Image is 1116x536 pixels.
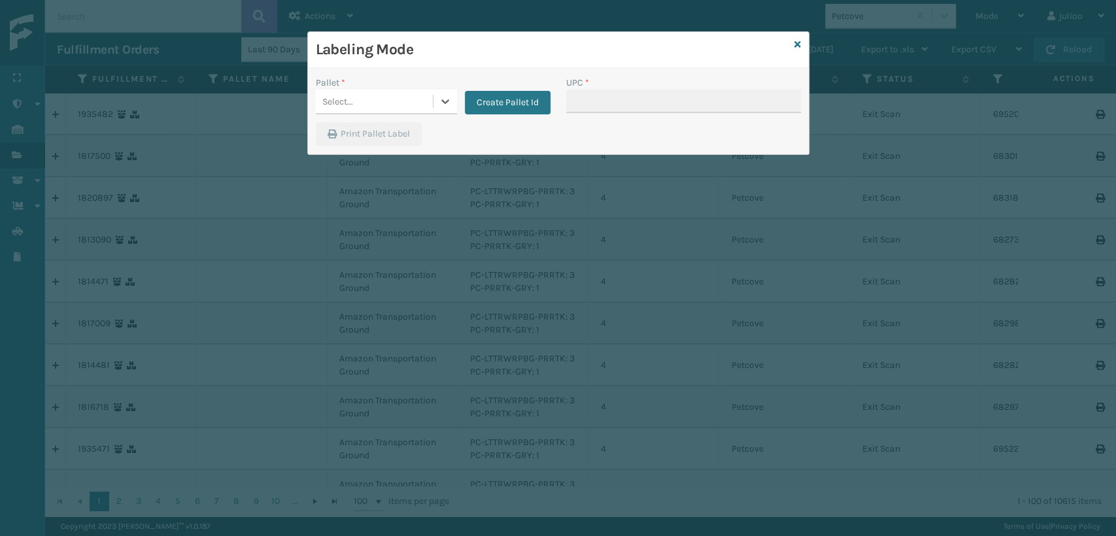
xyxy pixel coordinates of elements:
[322,95,353,109] div: Select...
[465,91,550,114] button: Create Pallet Id
[316,76,345,90] label: Pallet
[316,122,422,146] button: Print Pallet Label
[316,40,789,59] h3: Labeling Mode
[566,76,589,90] label: UPC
